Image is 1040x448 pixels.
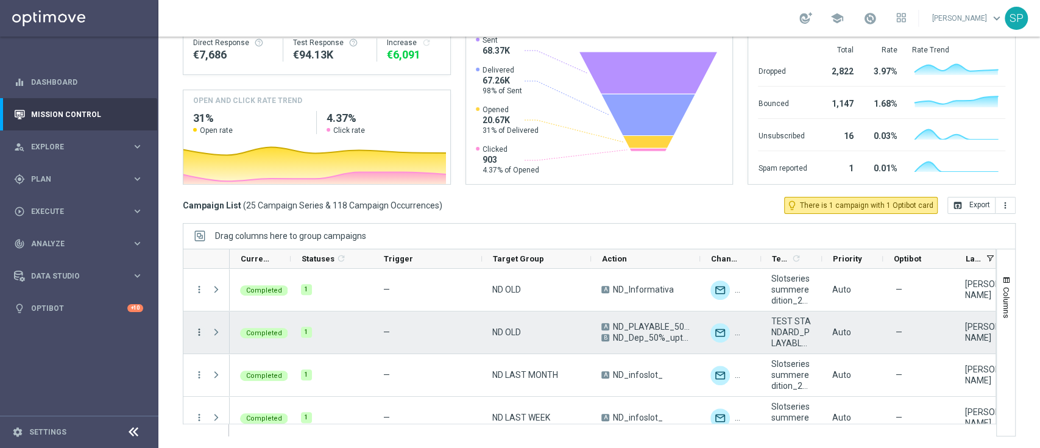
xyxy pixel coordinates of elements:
span: 25 Campaign Series & 118 Campaign Occurrences [246,200,439,211]
div: Serena Piraino [965,364,1005,386]
span: Optibot [894,254,921,263]
span: TEST STANDARD_PLAYABLE_ND_OLD3107, TEST_STANDARD__OLD_3107 [771,316,812,349]
span: ND_infoslot_ [613,369,663,380]
span: — [383,285,390,294]
div: 1 [301,369,312,380]
span: 20.67K [483,115,539,126]
div: Mission Control [14,98,143,130]
i: open_in_browser [953,201,963,210]
i: equalizer [14,77,25,88]
h4: OPEN AND CLICK RATE TREND [193,95,302,106]
span: Channel [711,254,740,263]
a: Settings [29,428,66,436]
img: Email [735,280,754,300]
div: 16 [821,125,853,144]
img: Optimail [710,366,730,385]
div: Dropped [758,60,807,80]
div: Press SPACE to select this row. [183,397,230,439]
i: settings [12,427,23,438]
div: Bounced [758,93,807,112]
div: Optimail [710,280,730,300]
button: gps_fixed Plan keyboard_arrow_right [13,174,144,184]
span: Plan [31,176,132,183]
span: Auto [832,413,851,422]
button: track_changes Analyze keyboard_arrow_right [13,239,144,249]
button: lightbulb_outline There is 1 campaign with 1 Optibot card [784,197,938,214]
div: Rate Trend [911,45,1005,55]
span: 31% of Delivered [483,126,539,135]
div: €6,091 [387,48,440,62]
button: Data Studio keyboard_arrow_right [13,271,144,281]
span: ( [243,200,246,211]
span: ND_infoslot_ [613,412,663,423]
div: Mission Control [13,110,144,119]
span: Analyze [31,240,132,247]
div: Email [735,408,754,428]
i: lightbulb_outline [787,200,798,211]
img: Email [735,323,754,343]
i: more_vert [194,327,205,338]
span: Auto [832,370,851,380]
span: Click rate [333,126,365,135]
span: — [896,369,902,380]
span: Calculate column [334,252,346,265]
span: B [601,334,609,341]
div: Optimail [710,408,730,428]
span: Templates [772,254,790,263]
span: — [383,327,390,337]
span: Completed [246,414,282,422]
i: refresh [422,38,431,48]
span: ND_Informativa [613,284,674,295]
div: 0.03% [868,125,897,144]
span: Sent [483,35,510,45]
img: Optimail [710,323,730,343]
button: person_search Explore keyboard_arrow_right [13,142,144,152]
span: Delivered [483,65,522,75]
div: Plan [14,174,132,185]
span: A [601,371,609,379]
span: ND OLD [492,284,521,295]
button: more_vert [194,284,205,295]
div: Execute [14,206,132,217]
i: more_vert [1000,201,1010,210]
div: Unsubscribed [758,125,807,144]
div: Dashboard [14,66,143,98]
button: more_vert [996,197,1016,214]
span: A [601,286,609,293]
span: Slotseriessummeredition_290725 [771,358,812,391]
colored-tag: Completed [240,327,288,338]
colored-tag: Completed [240,412,288,424]
div: Analyze [14,238,132,249]
div: SP [1005,7,1028,30]
span: Auto [832,327,851,337]
span: ) [439,200,442,211]
span: Open rate [200,126,233,135]
span: 67.26K [483,75,522,86]
span: — [383,370,390,380]
span: ND_Dep_50%_upto_50€_TuttiGiochi [613,332,690,343]
span: Action [602,254,627,263]
a: [PERSON_NAME]keyboard_arrow_down [931,9,1005,27]
div: Explore [14,141,132,152]
span: 903 [483,154,539,165]
div: 3.97% [868,60,897,80]
span: — [896,412,902,423]
div: play_circle_outline Execute keyboard_arrow_right [13,207,144,216]
span: A [601,414,609,421]
div: Serena Piraino [965,407,1005,428]
span: 68.37K [483,45,510,56]
span: Drag columns here to group campaigns [215,231,366,241]
div: 1 [301,327,312,338]
button: equalizer Dashboard [13,77,144,87]
a: Mission Control [31,98,143,130]
h3: Campaign List [183,200,442,211]
button: more_vert [194,412,205,423]
span: There is 1 campaign with 1 Optibot card [800,200,933,211]
button: lightbulb Optibot +10 [13,304,144,313]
